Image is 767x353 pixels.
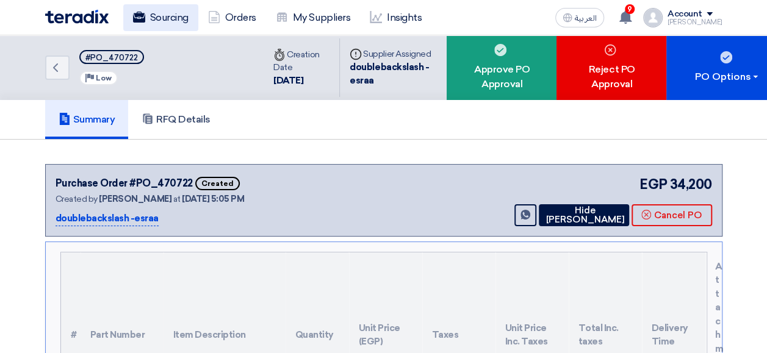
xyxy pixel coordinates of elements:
button: Cancel PO [632,204,712,226]
div: Creation Date [273,48,329,74]
div: [DATE] [273,74,329,88]
span: العربية [575,14,597,23]
span: Created by [56,194,98,204]
span: Low [96,74,112,82]
a: Summary [45,100,129,139]
div: doublebackslash -esraa [350,60,437,88]
div: [PERSON_NAME] [668,19,722,26]
button: العربية [555,8,604,27]
div: #PO_470722 [85,54,138,62]
a: Orders [198,4,266,31]
img: profile_test.png [643,8,663,27]
button: Hide [PERSON_NAME] [539,204,629,226]
a: Sourcing [123,4,198,31]
a: My Suppliers [266,4,360,31]
span: Created [195,177,240,190]
div: Approve PO Approval [447,35,556,100]
h5: RFQ Details [142,113,211,126]
span: EGP [639,174,668,194]
div: Account [668,9,702,20]
p: doublebackslash -esraa [56,212,159,226]
span: [DATE] 5:05 PM [182,194,244,204]
div: Supplier Assigned [350,48,437,60]
a: RFQ Details [128,100,224,139]
img: Teradix logo [45,10,109,24]
span: [PERSON_NAME] [99,194,171,204]
div: PO Options [694,70,760,84]
div: Purchase Order #PO_470722 [56,176,193,191]
a: Insights [360,4,431,31]
h5: Summary [59,113,115,126]
span: at [173,194,181,204]
span: 34,200 [669,174,711,194]
span: 9 [625,4,635,14]
div: Reject PO Approval [556,35,666,100]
